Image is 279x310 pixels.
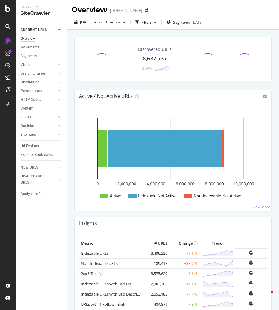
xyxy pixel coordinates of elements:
[21,79,56,85] a: Distribution
[21,143,62,149] a: Url Explorer
[21,62,30,68] div: Visits
[104,20,121,25] span: Previous
[141,20,152,25] div: Filters
[21,10,62,17] div: SiteCrawler
[21,164,38,171] div: NEW URLS
[169,289,199,299] td: -7.7 %
[252,204,270,209] a: View More
[21,70,46,77] div: Search Engines
[21,70,56,77] a: Search Engines
[21,97,41,103] div: HTTP Codes
[21,173,56,186] a: DISAPPEARED URLS
[169,279,199,289] td: -11.1 %
[21,27,47,33] div: CURRENT URLS
[21,62,56,68] a: Visits
[133,17,159,27] button: Filters
[249,270,253,275] div: bell-plus
[21,36,35,42] div: Overview
[145,8,148,13] div: arrow-right-arrow-left
[263,94,267,98] i: Options
[97,181,99,186] text: 0
[249,301,253,306] div: bell-plus
[176,181,195,186] text: 6,000,000
[21,44,62,51] a: Movements
[80,20,92,25] span: 2025 Aug. 29th
[169,268,199,279] td: -1.1 %
[81,250,109,256] a: Indexable URLs
[21,97,56,103] a: HTTP Codes
[79,92,133,100] h4: Active / Not Active URLs
[81,302,125,307] a: URLs with 1 Follow Inlink
[21,191,42,197] div: Analysis Info
[138,46,172,52] div: Discovered URLs
[21,143,39,149] div: Url Explorer
[141,66,152,71] div: -0.59%
[21,132,36,138] div: Sitemaps
[81,261,118,266] a: Non-Indexable URLs
[21,114,56,120] a: Inlinks
[145,268,169,279] td: 8,575,629
[205,181,224,186] text: 8,000,000
[21,123,56,129] a: Outlinks
[117,181,136,186] text: 2,000,000
[81,291,147,297] a: Indexable URLs with Bad Description
[145,299,169,309] td: 484,879
[194,194,241,198] text: Non-Indexable Not Active
[249,291,253,296] div: bell-plus
[249,281,253,285] div: bell-plus
[21,88,42,94] div: Performance
[21,53,37,59] div: Segments
[147,181,165,186] text: 4,000,000
[192,20,203,25] div: [DATE]
[21,27,56,33] a: CURRENT URLS
[110,194,121,198] text: Active
[21,105,33,112] div: Content
[21,164,56,171] a: NEW URLS
[138,194,177,198] text: Indexable Not Active
[21,152,62,158] a: Explorer Bookmarks
[81,271,97,276] a: 2xx URLs
[21,79,40,85] div: Distribution
[72,5,108,15] div: Overview
[21,114,31,120] div: Inlinks
[169,248,199,259] td: -1.1 %
[249,260,253,265] div: bell-plus
[21,88,56,94] a: Performance
[79,112,262,206] svg: A chart.
[104,17,128,27] button: Previous
[72,17,99,27] button: [DATE]
[199,239,235,248] th: Trend
[143,55,167,63] div: 8,687,737
[145,248,169,259] td: 8,498,320
[21,44,40,51] div: Movements
[21,173,51,186] div: DISAPPEARED URLS
[164,17,205,27] button: Segments[DATE]
[79,239,145,248] th: Metric
[249,250,253,255] div: bell-plus
[110,8,142,14] div: [DOMAIN_NAME]
[145,289,169,299] td: 2,653,183
[169,258,199,268] td: +28.9 %
[79,219,97,227] h4: Insights
[169,239,199,248] th: Change
[145,239,169,248] th: # URLS
[21,5,62,10] div: Analytics
[145,258,169,268] td: 189,417
[258,290,273,304] iframe: Intercom live chat
[21,53,62,59] a: Segments
[81,281,131,287] a: Indexable URLs with Bad H1
[145,279,169,289] td: 2,002,787
[21,36,62,42] a: Overview
[173,20,190,25] span: Segments
[21,123,34,129] div: Outlinks
[21,105,62,112] a: Content
[21,191,62,197] a: Analysis Info
[21,132,56,138] a: Sitemaps
[21,152,53,158] div: Explorer Bookmarks
[233,181,254,186] text: 10,000,000
[99,20,104,25] span: vs
[169,299,199,309] td: -7.8 %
